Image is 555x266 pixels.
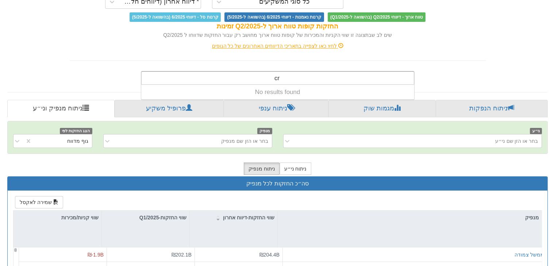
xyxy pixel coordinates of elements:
div: שווי קניות/מכירות [14,211,101,224]
button: ממשל צמודה [514,251,544,258]
div: שווי החזקות-Q1/2025 [102,211,189,224]
div: מנפיק [278,211,542,224]
span: ני״ע [530,128,542,134]
button: שמירה לאקסל [15,196,63,208]
div: גוף מדווח [67,137,88,145]
a: ניתוח הנפקות [436,100,548,117]
a: פרופיל משקיע [115,100,224,117]
span: קרנות נאמנות - דיווחי 6/2025 (בהשוואה ל-5/2025) [224,12,324,22]
span: הצג החזקות לפי [60,128,92,134]
span: ₪-1.9B [88,252,104,258]
span: קרנות סל - דיווחי 6/2025 (בהשוואה ל-5/2025) [130,12,221,22]
h3: סה״כ החזקות לכל מנפיק [13,180,542,187]
div: שווי החזקות-דיווח אחרון [190,211,277,224]
div: שים לב שבתצוגה זו שווי הקניות והמכירות של קופות טווח ארוך מחושב רק עבור החזקות שדווחו ל Q2/2025 [70,31,486,39]
a: ניתוח ענפי [224,100,328,117]
span: טווח ארוך - דיווחי Q2/2025 (בהשוואה ל-Q1/2025) [328,12,425,22]
div: החזקות קופות טווח ארוך ל-Q2/2025 זמינות [70,22,486,31]
a: ניתוח מנפיק וני״ע [7,100,115,117]
div: בחר או הזן שם ני״ע [495,137,538,145]
span: מנפיק [257,128,272,134]
span: ₪202.1B [171,252,192,258]
button: ניתוח ני״ע [280,163,312,175]
span: ₪204.4B [259,252,280,258]
div: No results found [141,85,414,99]
div: לחץ כאן לצפייה בתאריכי הדיווחים האחרונים של כל הגופים [64,42,491,50]
button: ניתוח מנפיק [244,163,280,175]
a: מגמות שוק [328,100,436,117]
div: בחר או הזן שם מנפיק [221,137,268,145]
